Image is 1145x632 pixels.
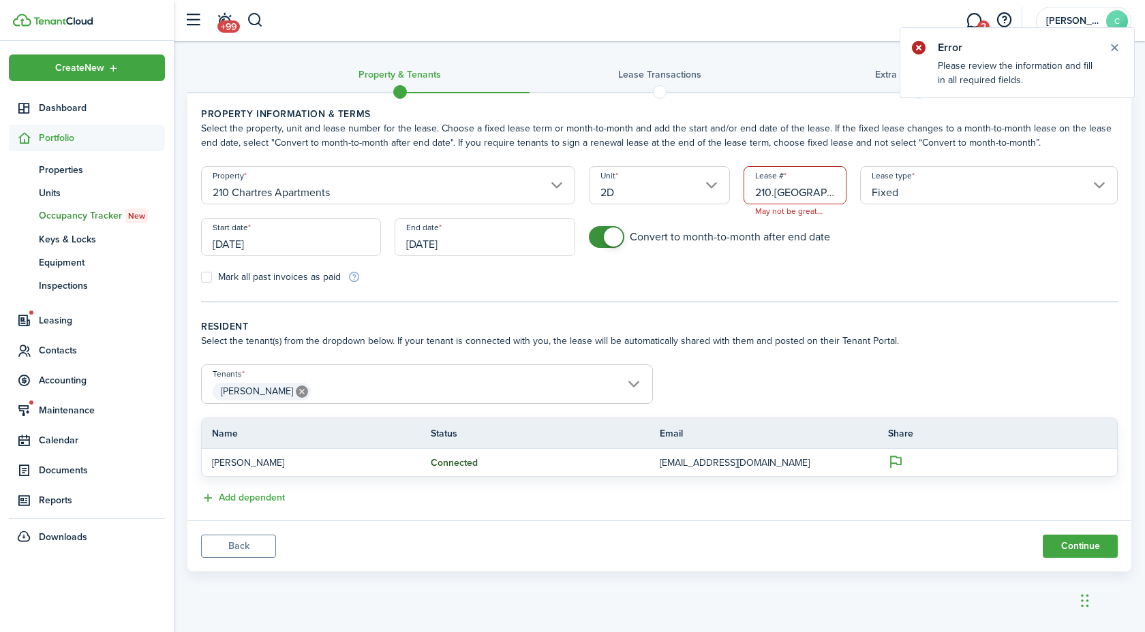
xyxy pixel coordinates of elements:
[9,274,165,297] a: Inspections
[201,319,1118,334] wizard-step-header-title: Resident
[221,384,293,398] span: [PERSON_NAME]
[977,20,990,33] span: 2
[13,14,31,27] img: TenantCloud
[202,426,431,441] th: Name
[618,67,701,82] h3: Lease Transactions
[1046,16,1101,26] span: Cornelius
[9,95,165,121] a: Dashboard
[9,487,165,513] a: Reports
[201,166,575,204] input: Select a property
[39,131,165,145] span: Portfolio
[9,251,165,274] a: Equipment
[55,63,104,73] span: Create New
[201,272,341,283] label: Mark all past invoices as paid
[201,218,381,256] input: mm/dd/yyyy
[39,186,165,200] span: Units
[39,343,165,358] span: Contacts
[212,456,410,470] p: [PERSON_NAME]
[888,426,1117,441] th: Share
[39,373,165,388] span: Accounting
[180,7,206,33] button: Open sidebar
[201,490,285,506] button: Add dependent
[1105,38,1124,57] button: Close notify
[1077,567,1145,632] iframe: Chat Widget
[9,54,165,81] button: Open menu
[1081,580,1089,621] div: Drag
[39,433,165,447] span: Calendar
[39,232,165,247] span: Keys & Locks
[39,530,87,544] span: Downloads
[9,204,165,227] a: Occupancy TrackerNew
[660,426,889,441] th: Email
[660,456,868,470] p: [EMAIL_ADDRESS][DOMAIN_NAME]
[39,163,165,177] span: Properties
[9,227,165,251] a: Keys & Locks
[33,17,93,25] img: TenantCloud
[358,67,441,82] h3: Property & Tenants
[900,59,1134,97] notify-body: Please review the information and fill in all required fields.
[201,535,276,558] button: Back
[9,158,165,181] a: Properties
[39,279,165,293] span: Inspections
[39,493,165,507] span: Reports
[247,9,264,32] button: Search
[201,107,1118,121] wizard-step-header-title: Property information & terms
[39,255,165,270] span: Equipment
[39,463,165,477] span: Documents
[39,208,165,223] span: Occupancy Tracker
[431,458,478,469] status: Connected
[395,218,575,256] input: mm/dd/yyyy
[431,426,660,441] th: Status
[961,3,987,38] a: Messaging
[39,403,165,417] span: Maintenance
[875,67,963,82] h3: Extra fees & Utilities
[9,181,165,204] a: Units
[128,210,145,222] span: New
[992,9,1016,32] button: Open resource center
[201,121,1118,150] wizard-step-header-description: Select the property, unit and lease number for the lease. Choose a fixed lease term or month-to-m...
[217,20,240,33] span: +99
[938,39,1095,56] notify-title: Error
[1106,10,1128,32] avatar-text: C
[211,3,237,38] a: Notifications
[39,101,165,115] span: Dashboard
[589,166,731,204] input: Select a unit
[744,204,837,218] span: May not be greater than 32 characters.
[1043,535,1118,558] button: Continue
[201,334,1118,348] wizard-step-header-description: Select the tenant(s) from the dropdown below. If your tenant is connected with you, the lease wil...
[39,313,165,328] span: Leasing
